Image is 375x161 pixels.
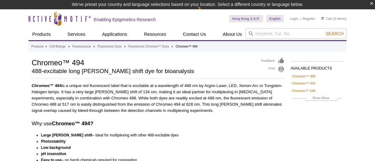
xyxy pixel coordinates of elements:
a: Products [29,28,54,40]
strong: pH insensitive [41,152,66,156]
li: (0 items) [321,15,346,22]
h2: 488-excitable long [PERSON_NAME] shift dye for bioanalysis [32,68,255,74]
a: Feedback [261,57,284,64]
a: Resources [140,28,170,40]
a: Services [64,28,89,40]
a: Login [290,16,298,21]
h2: AVAILABLE PRODUCTS [291,61,343,72]
h1: Chromeo™ 494 [32,57,255,67]
p: is a unique red fluorescent label that is excitable at a wavelength of 488 nm by Argon Laser, LED... [32,83,284,114]
a: Applications [98,28,131,40]
a: Products [31,44,43,49]
strong: Chromeo™ 494 [32,83,62,88]
strong: Large [PERSON_NAME] shift [41,133,92,137]
li: » [171,45,173,48]
li: » [93,45,95,48]
a: Fluorescent Chromeo™ Dyes [128,44,169,49]
a: Chromeo™ 488 [292,73,315,79]
a: Print [261,66,284,73]
img: Change Here [197,5,214,19]
a: About Us [219,28,246,40]
li: » [68,45,70,48]
input: Keyword, Cat. No. [246,28,346,39]
li: – ideal for multiplexing with other 488-excitable dyes [41,132,279,138]
a: Contact Us [179,28,210,40]
li: | [300,15,301,22]
li: » [124,45,126,48]
button: Search [324,31,346,36]
h3: Why use [32,120,284,127]
a: Cart [321,16,332,21]
h2: Enabling Epigenetics Research [94,17,156,22]
a: Show More [292,95,342,102]
strong: Low background [41,145,71,150]
a: Register [302,16,315,21]
a: Chromeo™ 546 [292,88,315,94]
a: Fluorescence [72,44,91,49]
strong: Photostability [41,139,66,144]
a: Fluorescent Dyes [97,44,122,49]
li: Chromeo™ 494 [176,45,198,48]
img: Your Cart [321,17,324,20]
li: » [45,45,47,48]
a: Chromeo™ 505 [292,80,315,86]
span: Search [326,31,344,36]
a: English [266,15,284,22]
a: Cell Biology [49,44,66,49]
a: Hong Kong S.A.R. [229,15,263,22]
strong: Chromeo™ 494? [52,121,93,126]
